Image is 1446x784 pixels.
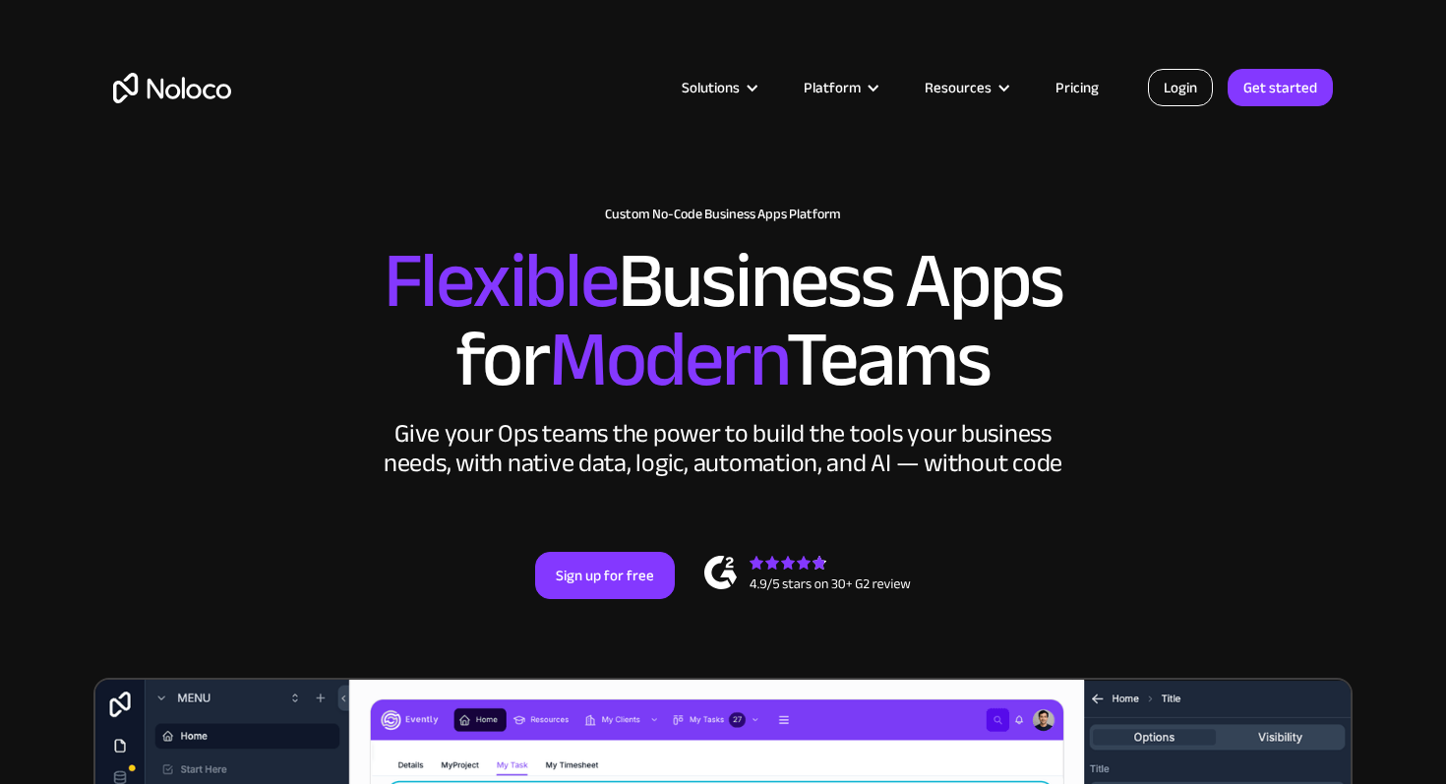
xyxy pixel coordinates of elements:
h1: Custom No-Code Business Apps Platform [113,207,1333,222]
div: Resources [900,75,1031,100]
a: Get started [1228,69,1333,106]
div: Solutions [682,75,740,100]
span: Modern [549,286,786,433]
a: home [113,73,231,103]
div: Give your Ops teams the power to build the tools your business needs, with native data, logic, au... [379,419,1067,478]
div: Solutions [657,75,779,100]
a: Pricing [1031,75,1123,100]
span: Flexible [384,208,618,354]
div: Platform [804,75,861,100]
div: Resources [925,75,992,100]
a: Sign up for free [535,552,675,599]
a: Login [1148,69,1213,106]
div: Platform [779,75,900,100]
h2: Business Apps for Teams [113,242,1333,399]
